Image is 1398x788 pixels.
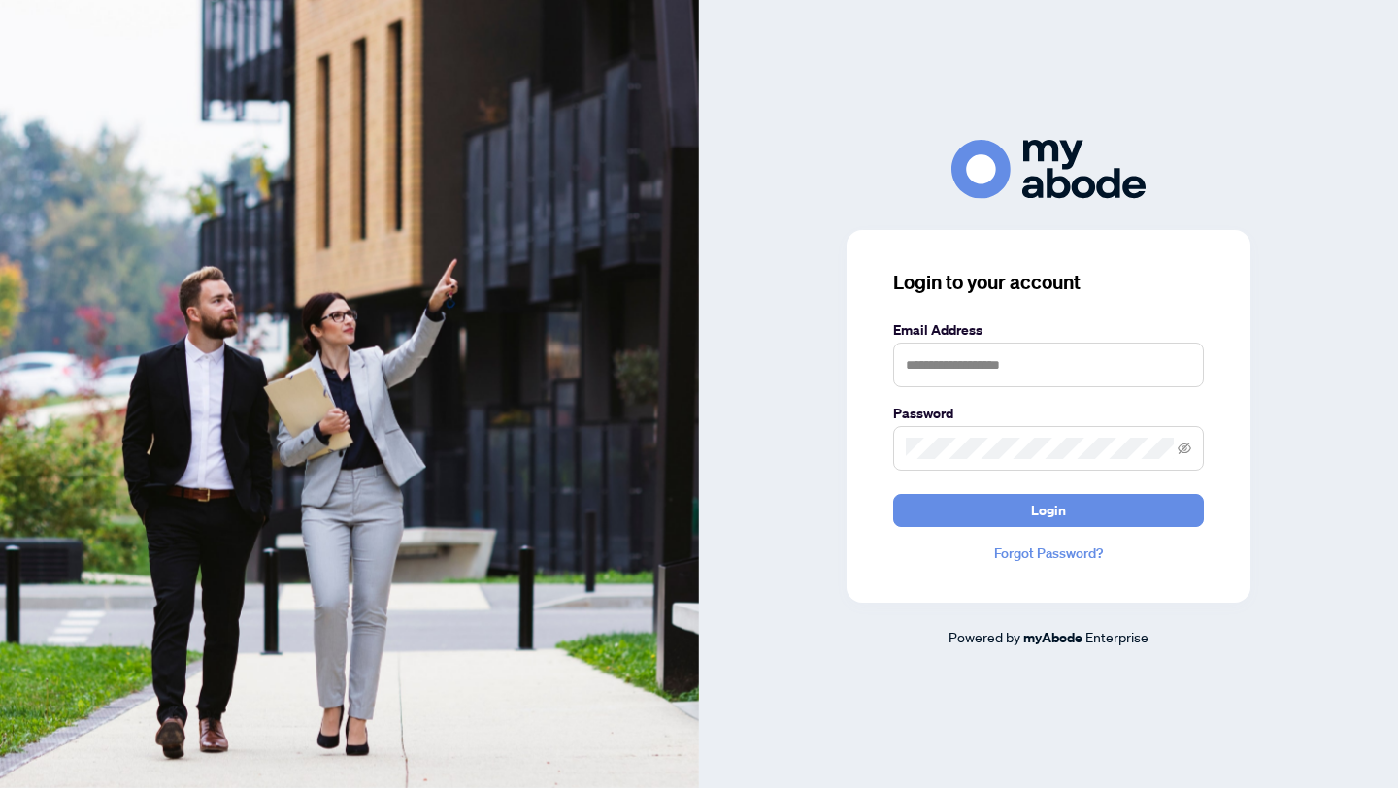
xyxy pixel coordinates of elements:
label: Password [893,403,1204,424]
span: Powered by [949,628,1020,645]
a: myAbode [1023,627,1082,648]
label: Email Address [893,319,1204,341]
a: Forgot Password? [893,542,1204,564]
span: Login [1031,495,1066,526]
button: Login [893,494,1204,527]
img: ma-logo [951,140,1146,199]
h3: Login to your account [893,269,1204,296]
span: eye-invisible [1178,442,1191,455]
span: Enterprise [1085,628,1148,645]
